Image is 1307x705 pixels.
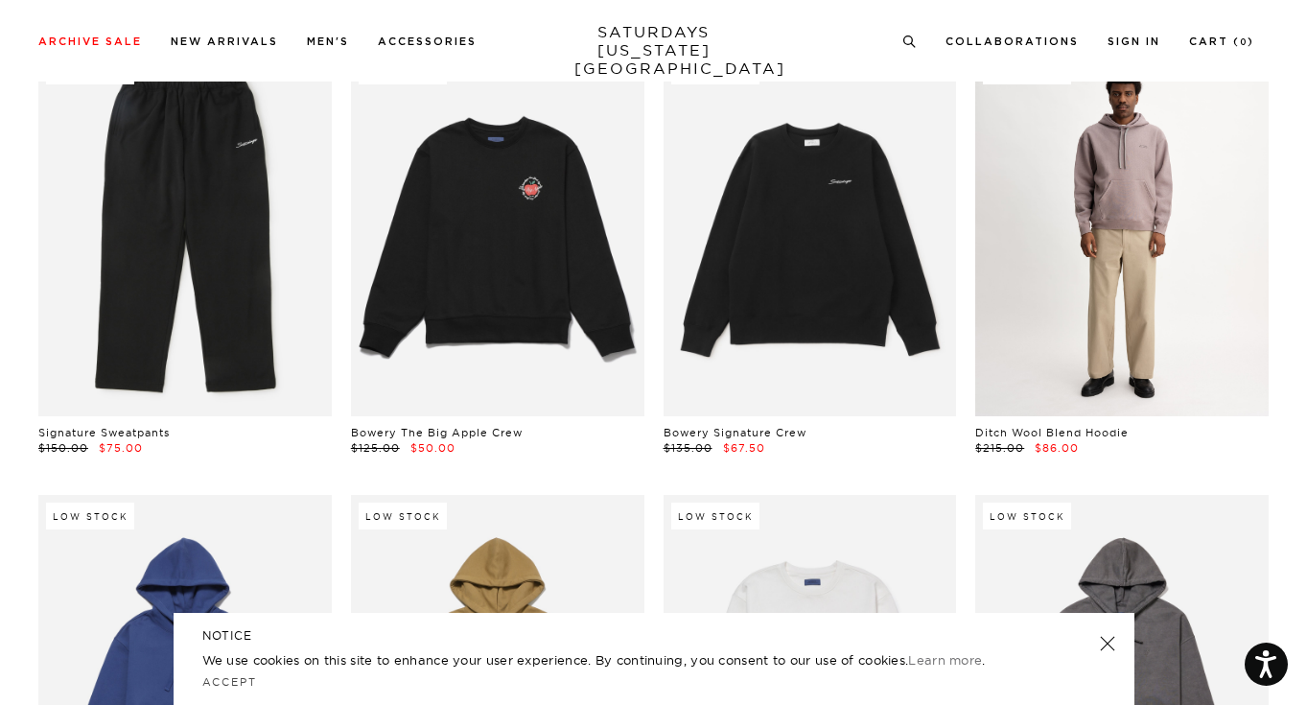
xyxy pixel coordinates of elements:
div: Low Stock [983,503,1071,529]
span: $135.00 [664,441,712,455]
span: $50.00 [410,441,455,455]
span: $215.00 [975,441,1024,455]
a: Bowery The Big Apple Crew [351,426,523,439]
a: Ditch Wool Blend Hoodie [975,426,1129,439]
span: $150.00 [38,441,88,455]
a: Signature Sweatpants [38,426,170,439]
div: Low Stock [359,503,447,529]
div: Low Stock [671,503,759,529]
a: Archive Sale [38,36,142,47]
div: Low Stock [46,503,134,529]
p: We use cookies on this site to enhance your user experience. By continuing, you consent to our us... [202,650,1038,670]
a: Cart (0) [1189,36,1254,47]
a: Sign In [1108,36,1160,47]
a: Accessories [378,36,477,47]
small: 0 [1240,38,1248,47]
h5: NOTICE [202,627,1106,645]
span: $125.00 [351,441,400,455]
a: Men's [307,36,349,47]
a: SATURDAYS[US_STATE][GEOGRAPHIC_DATA] [574,23,733,78]
a: Learn more [908,652,982,668]
span: $75.00 [99,441,143,455]
a: New Arrivals [171,36,278,47]
span: $86.00 [1035,441,1079,455]
span: $67.50 [723,441,765,455]
a: Accept [202,675,258,689]
a: Bowery Signature Crew [664,426,806,439]
a: Collaborations [945,36,1079,47]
